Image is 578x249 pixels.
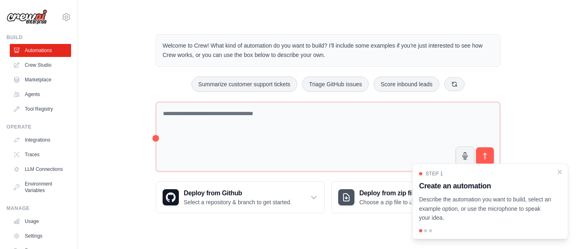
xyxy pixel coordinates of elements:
div: Build [7,34,71,41]
div: Manage [7,205,71,212]
a: Crew Studio [10,59,71,72]
a: Environment Variables [10,177,71,197]
a: Traces [10,148,71,161]
a: LLM Connections [10,163,71,176]
h3: Deploy from zip file [359,188,428,198]
button: Score inbound leads [374,76,439,92]
p: Select a repository & branch to get started. [184,198,291,206]
a: Tool Registry [10,103,71,116]
h3: Deploy from Github [184,188,291,198]
div: Operate [7,124,71,130]
button: Close walkthrough [556,169,563,175]
a: Usage [10,215,71,228]
span: Step 1 [426,170,443,177]
button: Triage GitHub issues [302,76,369,92]
a: Settings [10,229,71,242]
a: Marketplace [10,73,71,86]
button: Summarize customer support tickets [191,76,297,92]
p: Choose a zip file to upload. [359,198,428,206]
a: Automations [10,44,71,57]
a: Integrations [10,133,71,146]
h3: Create an automation [419,180,552,192]
p: Welcome to Crew! What kind of automation do you want to build? I'll include some examples if you'... [163,41,493,60]
img: Logo [7,9,47,25]
a: Agents [10,88,71,101]
p: Describe the automation you want to build, select an example option, or use the microphone to spe... [419,195,552,223]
